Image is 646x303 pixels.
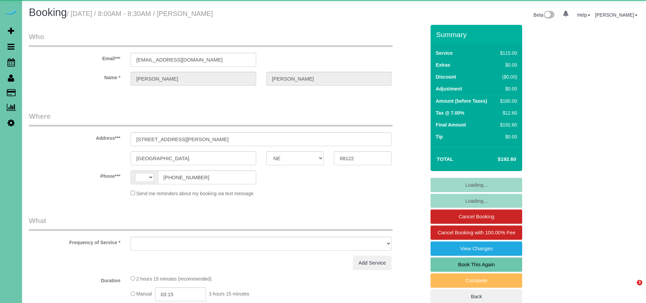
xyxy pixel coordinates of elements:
[497,98,517,104] div: $180.00
[436,133,443,140] label: Tip
[29,32,393,47] legend: Who
[24,72,126,81] label: Name *
[431,241,522,256] a: View Changes
[637,280,642,285] span: 3
[436,62,450,68] label: Extras
[436,31,519,38] h3: Summary
[437,156,453,162] strong: Total
[497,73,517,80] div: ($0.00)
[477,156,516,162] h4: $192.60
[431,225,522,240] a: Cancel Booking with 100.00% Fee
[136,276,212,282] span: 2 hours 15 minutes (recommended)
[497,50,517,56] div: $115.00
[4,7,18,16] img: Automaid Logo
[29,111,393,127] legend: Where
[497,62,517,68] div: $0.00
[623,280,639,296] iframe: Intercom live chat
[436,73,456,80] label: Discount
[436,85,462,92] label: Adjustment
[24,275,126,284] label: Duration
[436,50,453,56] label: Service
[29,6,67,18] span: Booking
[577,12,590,18] a: Help
[497,110,517,116] div: $12.60
[497,133,517,140] div: $0.00
[543,11,554,20] img: New interface
[438,230,515,235] span: Cancel Booking with 100.00% Fee
[431,257,522,272] a: Book This Again
[436,98,487,104] label: Amount (before Taxes)
[209,291,249,297] span: 3 hours 15 minutes
[136,191,254,196] span: Send me reminders about my booking via text message
[436,110,464,116] label: Tax @ 7.00%
[136,291,152,297] span: Manual
[431,209,522,224] a: Cancel Booking
[29,216,393,231] legend: What
[497,121,517,128] div: $192.60
[534,12,555,18] a: Beta
[353,256,392,270] a: Add Service
[24,237,126,246] label: Frequency of Service *
[67,10,213,17] small: / [DATE] / 8:00AM - 8:30AM / [PERSON_NAME]
[497,85,517,92] div: $0.00
[436,121,466,128] label: Final Amount
[595,12,638,18] a: [PERSON_NAME]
